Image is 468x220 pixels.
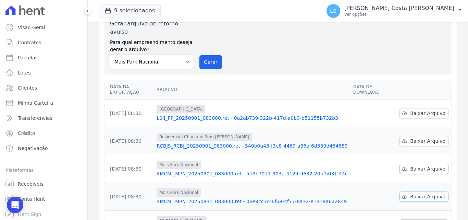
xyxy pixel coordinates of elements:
[3,126,85,140] a: Crédito
[344,12,454,17] p: Ver opções
[18,54,38,61] span: Parcelas
[350,80,397,100] th: Data de Download
[104,80,154,100] th: Data da Exportação
[18,145,48,152] span: Negativação
[3,177,85,191] a: Recebíveis
[157,115,348,121] a: L0II_PP_20250901_083000.ret - 0a2ab739-322b-417d-a0b3-b51155b732b3
[18,100,53,106] span: Minha Carteira
[18,130,35,137] span: Crédito
[104,183,154,211] td: [DATE] 08:30
[110,20,194,36] label: Gerar arquivo de retorno avulso
[399,136,448,146] a: Baixar Arquivo
[154,80,350,100] th: Arquivo
[99,4,161,17] button: 9 selecionados
[157,188,201,197] span: Mais Park Nacional
[344,5,454,12] p: [PERSON_NAME] Costa [PERSON_NAME]
[399,192,448,202] a: Baixar Arquivo
[3,51,85,65] a: Parcelas
[3,96,85,110] a: Minha Carteira
[410,110,445,117] span: Baixar Arquivo
[18,181,44,187] span: Recebíveis
[330,9,336,13] span: LG
[157,198,348,205] a: 4MCMI_MPN_20250831_083000.ret - 06e9cc3d-6f68-4f77-8a32-e1319a622849
[18,196,45,202] span: Conta Hent
[3,141,85,155] a: Negativação
[157,170,348,177] a: 4MCMI_MPN_20250901_083000.ret - 5b3b7011-903e-4124-9632-20bf5031f44c
[3,111,85,125] a: Transferências
[399,164,448,174] a: Baixar Arquivo
[7,197,23,213] div: Open Intercom Messenger
[3,21,85,34] a: Visão Geral
[410,138,445,144] span: Baixar Arquivo
[18,115,52,121] span: Transferências
[18,84,37,91] span: Clientes
[157,161,201,169] span: Mais Park Nacional
[199,55,222,69] button: Gerar
[410,165,445,172] span: Baixar Arquivo
[5,166,82,174] div: Plataformas
[104,100,154,127] td: [DATE] 08:30
[18,69,31,76] span: Lotes
[157,105,205,113] span: [GEOGRAPHIC_DATA]
[110,36,194,53] label: Para qual empreendimento deseja gerar o arquivo?
[157,133,252,141] span: Residencial Chacaras Bom [PERSON_NAME]
[399,108,448,118] a: Baixar Arquivo
[3,36,85,49] a: Contratos
[410,193,445,200] span: Baixar Arquivo
[321,1,468,21] button: LG [PERSON_NAME] Costa [PERSON_NAME] Ver opções
[3,81,85,95] a: Clientes
[3,192,85,206] a: Conta Hent
[18,39,41,46] span: Contratos
[104,127,154,155] td: [DATE] 08:30
[104,155,154,183] td: [DATE] 08:30
[3,66,85,80] a: Lotes
[18,24,45,31] span: Visão Geral
[157,142,348,149] a: RCBJS_RCBJ_20250901_083000.ret - 540b0a43-f3e8-4469-a36a-6d359d464889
